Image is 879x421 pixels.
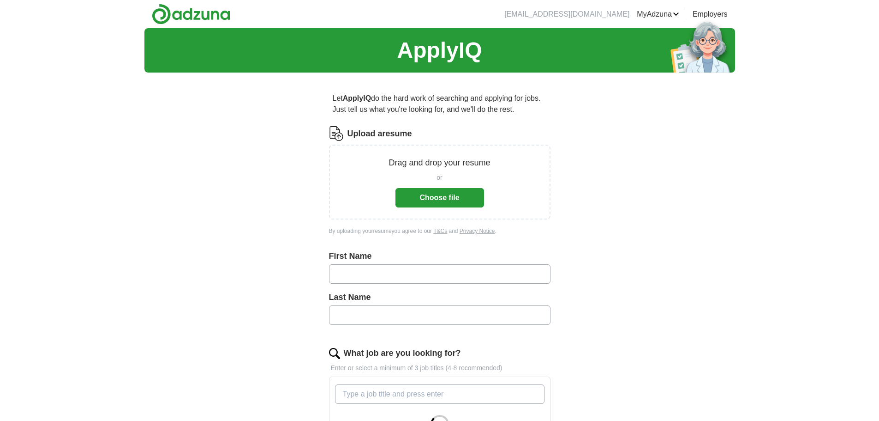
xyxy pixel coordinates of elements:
[329,227,550,235] div: By uploading your resume you agree to our and .
[335,384,544,404] input: Type a job title and press enter
[395,188,484,207] button: Choose file
[347,128,412,140] label: Upload a resume
[344,347,461,360] label: What job are you looking for?
[329,348,340,359] img: search.png
[329,363,550,373] p: Enter or select a minimum of 3 job titles (4-8 recommended)
[637,9,679,20] a: MyAdzuna
[329,250,550,262] label: First Name
[437,173,442,183] span: or
[329,291,550,304] label: Last Name
[389,157,490,169] p: Drag and drop your resume
[329,126,344,141] img: CV Icon
[329,89,550,119] p: Let do the hard work of searching and applying for jobs. Just tell us what you're looking for, an...
[693,9,728,20] a: Employers
[460,228,495,234] a: Privacy Notice
[433,228,447,234] a: T&Cs
[504,9,629,20] li: [EMAIL_ADDRESS][DOMAIN_NAME]
[343,94,371,102] strong: ApplyIQ
[397,34,482,67] h1: ApplyIQ
[152,4,230,24] img: Adzuna logo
